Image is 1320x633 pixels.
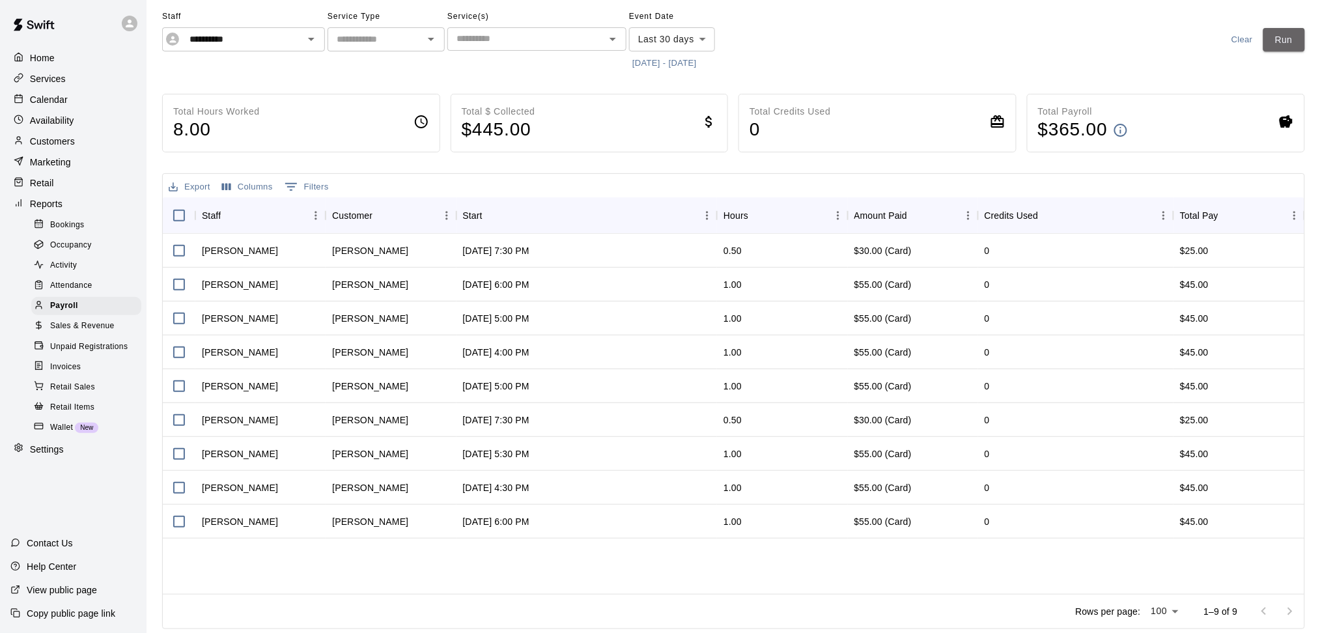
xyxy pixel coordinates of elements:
[463,244,529,257] div: Sep 17, 2025, 7:30 PM
[985,515,990,528] div: 0
[629,53,700,74] button: [DATE] - [DATE]
[31,316,147,337] a: Sales & Revenue
[854,447,912,460] div: $55.00 (Card)
[1222,28,1263,52] button: Clear
[30,51,55,64] p: Home
[50,401,94,414] span: Retail Items
[202,447,278,460] div: Logan Angles
[75,424,98,431] span: New
[221,206,239,225] button: Sort
[50,279,92,292] span: Attendance
[332,414,408,427] div: Emily Rettig
[31,277,141,295] div: Attendance
[463,380,529,393] div: Sep 16, 2025, 5:00 PM
[629,7,743,27] span: Event Date
[463,447,529,460] div: Sep 10, 2025, 5:30 PM
[10,90,136,109] a: Calendar
[332,197,372,234] div: Customer
[1180,197,1218,234] div: Total Pay
[50,361,81,374] span: Invoices
[462,119,535,141] h4: $ 445.00
[10,69,136,89] a: Services
[723,197,748,234] div: Hours
[30,443,64,456] p: Settings
[10,48,136,68] a: Home
[202,414,278,427] div: Logan Angles
[604,30,622,48] button: Open
[31,378,141,397] div: Retail Sales
[985,197,1039,234] div: Credits Used
[959,206,978,225] button: Menu
[854,515,912,528] div: $55.00 (Card)
[31,317,141,335] div: Sales & Revenue
[456,197,718,234] div: Start
[483,206,501,225] button: Sort
[463,312,529,325] div: Sep 17, 2025, 5:00 PM
[1218,206,1237,225] button: Sort
[332,346,408,359] div: Liz Oldham
[462,105,535,119] p: Total $ Collected
[31,235,147,255] a: Occupancy
[328,7,445,27] span: Service Type
[723,481,742,494] div: 1.00
[173,105,260,119] p: Total Hours Worked
[10,194,136,214] a: Reports
[1180,380,1209,393] div: $45.00
[723,414,742,427] div: 0.50
[717,197,847,234] div: Hours
[1180,515,1209,528] div: $45.00
[1180,346,1209,359] div: $45.00
[50,300,78,313] span: Payroll
[10,173,136,193] a: Retail
[31,417,147,438] a: WalletNew
[195,197,326,234] div: Staff
[50,421,73,434] span: Wallet
[30,114,74,127] p: Availability
[27,607,115,620] p: Copy public page link
[31,337,147,357] a: Unpaid Registrations
[723,380,742,393] div: 1.00
[50,341,128,354] span: Unpaid Registrations
[31,419,141,437] div: WalletNew
[985,312,990,325] div: 0
[202,346,278,359] div: Logan Angles
[854,197,908,234] div: Amount Paid
[31,358,141,376] div: Invoices
[1039,206,1057,225] button: Sort
[750,105,830,119] p: Total Credits Used
[372,206,391,225] button: Sort
[828,206,848,225] button: Menu
[31,399,141,417] div: Retail Items
[985,447,990,460] div: 0
[31,397,147,417] a: Retail Items
[31,338,141,356] div: Unpaid Registrations
[31,377,147,397] a: Retail Sales
[1263,28,1305,52] button: Run
[854,380,912,393] div: $55.00 (Card)
[985,278,990,291] div: 0
[50,259,77,272] span: Activity
[978,197,1173,234] div: Credits Used
[854,278,912,291] div: $55.00 (Card)
[165,177,214,197] button: Export
[10,152,136,172] a: Marketing
[10,440,136,459] div: Settings
[31,276,147,296] a: Attendance
[202,312,278,325] div: Logan Angles
[30,93,68,106] p: Calendar
[463,481,529,494] div: Sep 10, 2025, 4:30 PM
[30,176,54,190] p: Retail
[10,132,136,151] a: Customers
[629,27,715,51] div: Last 30 days
[463,515,529,528] div: Sep 9, 2025, 6:00 PM
[447,7,626,27] span: Service(s)
[1180,312,1209,325] div: $45.00
[50,320,115,333] span: Sales & Revenue
[202,278,278,291] div: Logan Angles
[31,236,141,255] div: Occupancy
[31,297,141,315] div: Payroll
